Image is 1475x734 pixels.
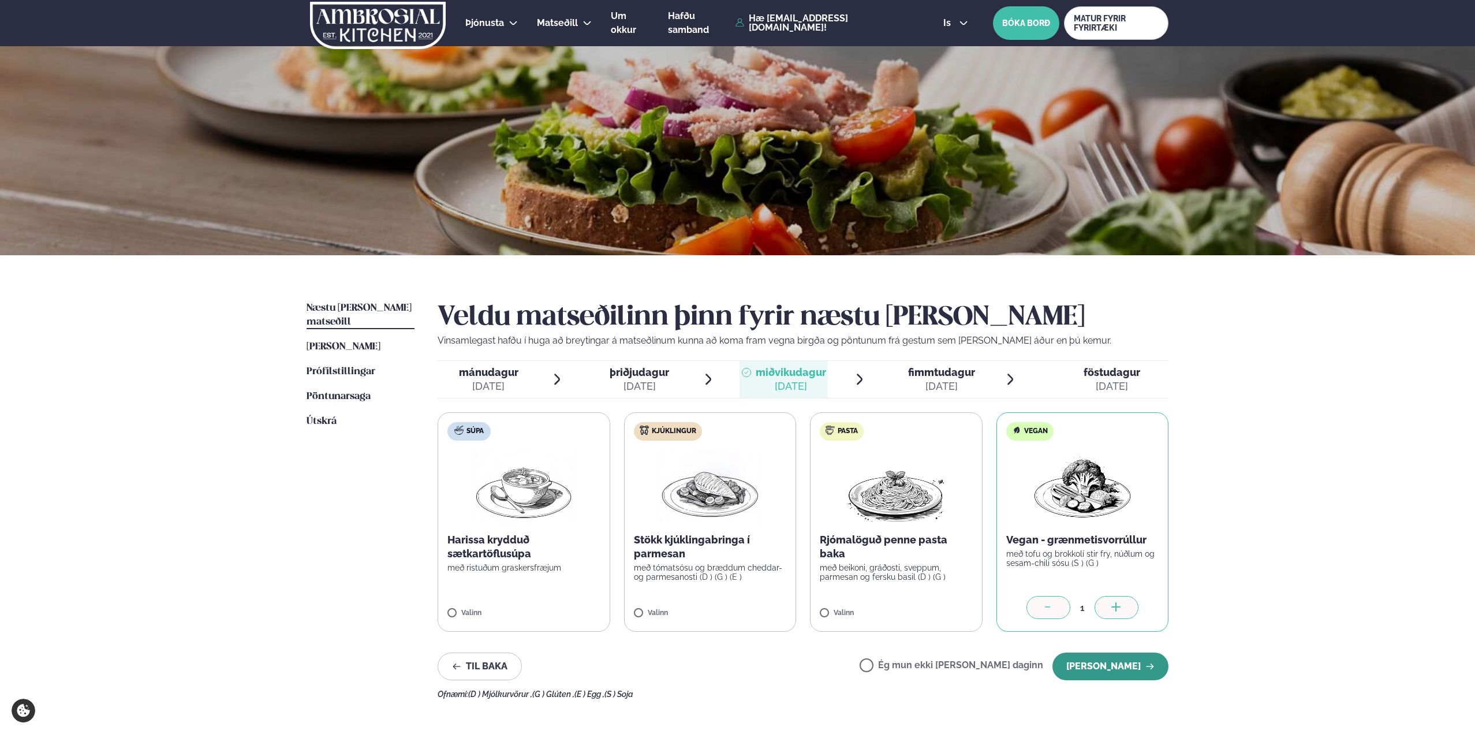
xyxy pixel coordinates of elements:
div: [DATE] [610,379,669,393]
button: Til baka [438,653,522,680]
span: Útskrá [307,416,337,426]
img: chicken.svg [640,426,649,435]
span: Þjónusta [465,17,504,28]
a: Næstu [PERSON_NAME] matseðill [307,301,415,329]
p: með ristuðum graskersfræjum [447,563,600,572]
a: Pöntunarsaga [307,390,371,404]
img: Vegan.png [1032,450,1133,524]
a: Þjónusta [465,16,504,30]
img: soup.svg [454,426,464,435]
p: Harissa krydduð sætkartöflusúpa [447,533,600,561]
a: Útskrá [307,415,337,429]
img: Vegan.svg [1012,426,1021,435]
button: is [934,18,977,28]
span: Um okkur [611,10,636,35]
div: 1 [1070,601,1095,614]
span: Kjúklingur [652,427,696,436]
p: með beikoni, gráðosti, sveppum, parmesan og fersku basil (D ) (G ) [820,563,973,582]
a: [PERSON_NAME] [307,340,380,354]
img: logo [309,2,447,49]
span: (E ) Egg , [574,690,604,699]
img: Spagetti.png [845,450,947,524]
a: Cookie settings [12,699,35,722]
span: Pasta [838,427,858,436]
span: Prófílstillingar [307,367,375,377]
span: Matseðill [537,17,578,28]
a: Hafðu samband [668,9,730,37]
button: [PERSON_NAME] [1052,653,1168,680]
button: BÓKA BORÐ [993,6,1059,40]
img: pasta.svg [826,426,835,435]
span: is [943,18,954,28]
div: [DATE] [1084,379,1140,393]
span: (G ) Glúten , [532,690,574,699]
span: (S ) Soja [604,690,633,699]
h2: Veldu matseðilinn þinn fyrir næstu [PERSON_NAME] [438,301,1168,334]
span: Pöntunarsaga [307,392,371,401]
a: Matseðill [537,16,578,30]
a: Prófílstillingar [307,365,375,379]
p: Vegan - grænmetisvorrúllur [1006,533,1159,547]
a: Hæ [EMAIL_ADDRESS][DOMAIN_NAME]! [735,14,917,32]
span: Súpa [466,427,484,436]
img: Soup.png [473,450,574,524]
span: Hafðu samband [668,10,709,35]
div: [DATE] [459,379,518,393]
p: Rjómalöguð penne pasta baka [820,533,973,561]
p: með tofu og brokkolí stir fry, núðlum og sesam-chili sósu (S ) (G ) [1006,549,1159,568]
span: Næstu [PERSON_NAME] matseðill [307,303,412,327]
div: Ofnæmi: [438,690,1168,699]
img: Chicken-breast.png [659,450,761,524]
p: Stökk kjúklingabringa í parmesan [634,533,787,561]
div: [DATE] [908,379,975,393]
span: föstudagur [1084,366,1140,378]
span: þriðjudagur [610,366,669,378]
a: Um okkur [611,9,649,37]
div: [DATE] [756,379,826,393]
p: með tómatsósu og bræddum cheddar- og parmesanosti (D ) (G ) (E ) [634,563,787,582]
p: Vinsamlegast hafðu í huga að breytingar á matseðlinum kunna að koma fram vegna birgða og pöntunum... [438,334,1168,348]
span: [PERSON_NAME] [307,342,380,352]
span: Vegan [1024,427,1048,436]
span: mánudagur [459,366,518,378]
span: miðvikudagur [756,366,826,378]
span: (D ) Mjólkurvörur , [468,690,532,699]
span: fimmtudagur [908,366,975,378]
a: MATUR FYRIR FYRIRTÆKI [1064,6,1168,40]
